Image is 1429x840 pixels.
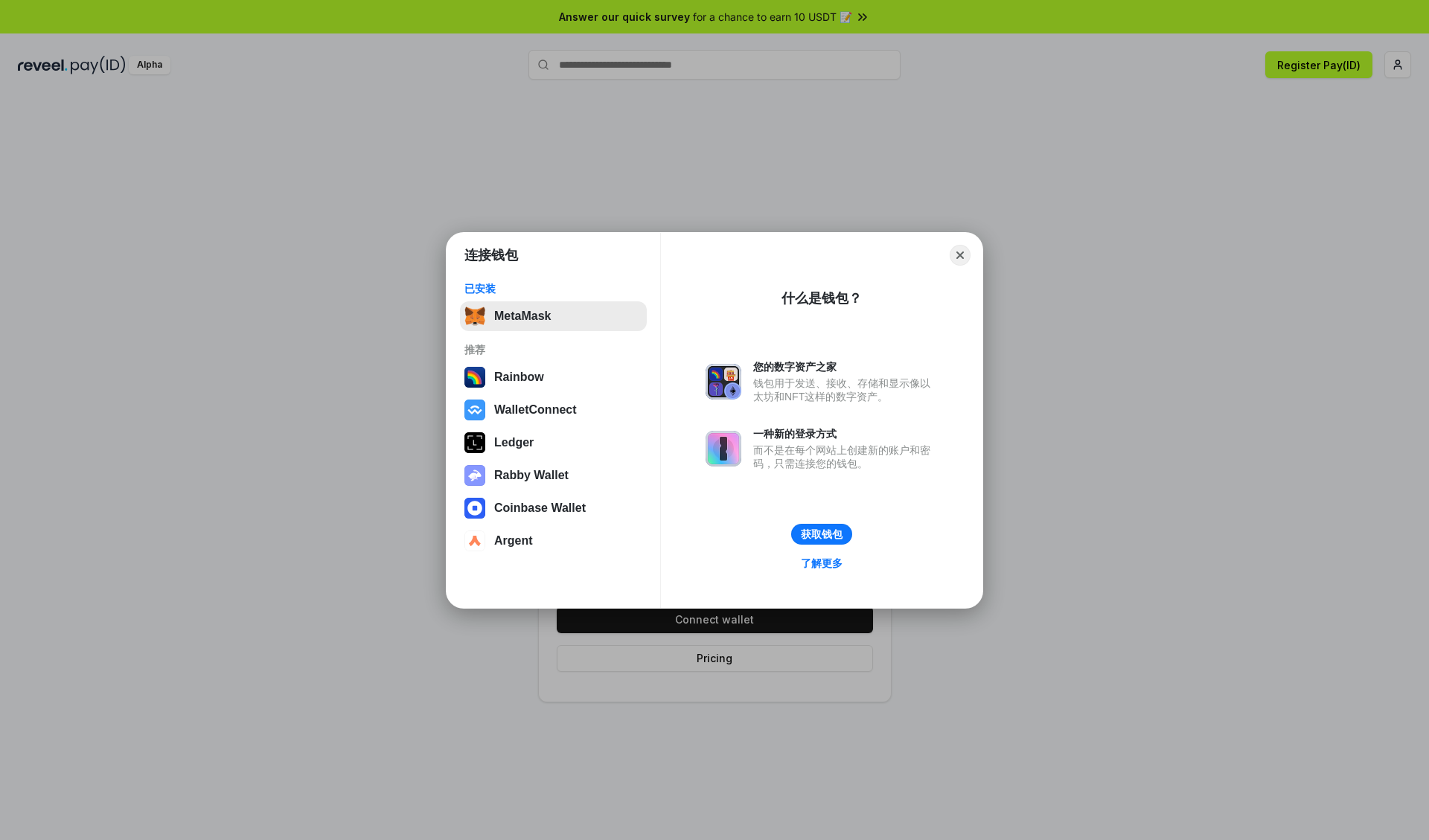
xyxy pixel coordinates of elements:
[464,530,485,551] img: svg+xml,%3Csvg%20width%3D%2228%22%20height%3D%2228%22%20viewBox%3D%220%200%2028%2028%22%20fill%3D...
[494,403,577,417] div: WalletConnect
[753,360,938,373] div: 您的数字资产之家
[494,436,534,449] div: Ledger
[460,526,647,556] button: Argent
[460,362,647,392] button: Rainbow
[460,301,647,331] button: MetaMask
[801,528,843,541] div: 获取钱包
[753,376,938,403] div: 钱包用于发送、接收、存储和显示像以太坊和NFT这样的数字资产。
[753,427,938,440] div: 一种新的登录方式
[460,428,647,458] button: Ledger
[494,501,586,515] div: Coinbase Wallet
[706,431,741,467] img: svg+xml,%3Csvg%20xmlns%3D%22http%3A%2F%2Fwww.w3.org%2F2000%2Fsvg%22%20fill%3D%22none%22%20viewBox...
[494,371,544,384] div: Rainbow
[460,461,647,490] button: Rabby Wallet
[801,557,843,570] div: 了解更多
[464,498,485,519] img: svg+xml,%3Csvg%20width%3D%2228%22%20height%3D%2228%22%20viewBox%3D%220%200%2028%2028%22%20fill%3D...
[494,534,533,548] div: Argent
[464,367,485,388] img: svg+xml,%3Csvg%20width%3D%22120%22%20height%3D%22120%22%20viewBox%3D%220%200%20120%20120%22%20fil...
[753,443,938,470] div: 而不是在每个网站上创建新的账户和密码，只需连接您的钱包。
[494,469,569,482] div: Rabby Wallet
[464,465,485,486] img: svg+xml,%3Csvg%20xmlns%3D%22http%3A%2F%2Fwww.w3.org%2F2000%2Fsvg%22%20fill%3D%22none%22%20viewBox...
[460,395,647,425] button: WalletConnect
[464,246,518,264] h1: 连接钱包
[791,524,852,545] button: 获取钱包
[792,554,851,573] a: 了解更多
[464,343,642,356] div: 推荐
[464,306,485,327] img: svg+xml,%3Csvg%20fill%3D%22none%22%20height%3D%2233%22%20viewBox%3D%220%200%2035%2033%22%20width%...
[706,364,741,400] img: svg+xml,%3Csvg%20xmlns%3D%22http%3A%2F%2Fwww.w3.org%2F2000%2Fsvg%22%20fill%3D%22none%22%20viewBox...
[464,400,485,420] img: svg+xml,%3Csvg%20width%3D%2228%22%20height%3D%2228%22%20viewBox%3D%220%200%2028%2028%22%20fill%3D...
[494,310,551,323] div: MetaMask
[464,432,485,453] img: svg+xml,%3Csvg%20xmlns%3D%22http%3A%2F%2Fwww.w3.org%2F2000%2Fsvg%22%20width%3D%2228%22%20height%3...
[950,245,971,266] button: Close
[464,282,642,295] div: 已安装
[460,493,647,523] button: Coinbase Wallet
[781,289,862,307] div: 什么是钱包？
